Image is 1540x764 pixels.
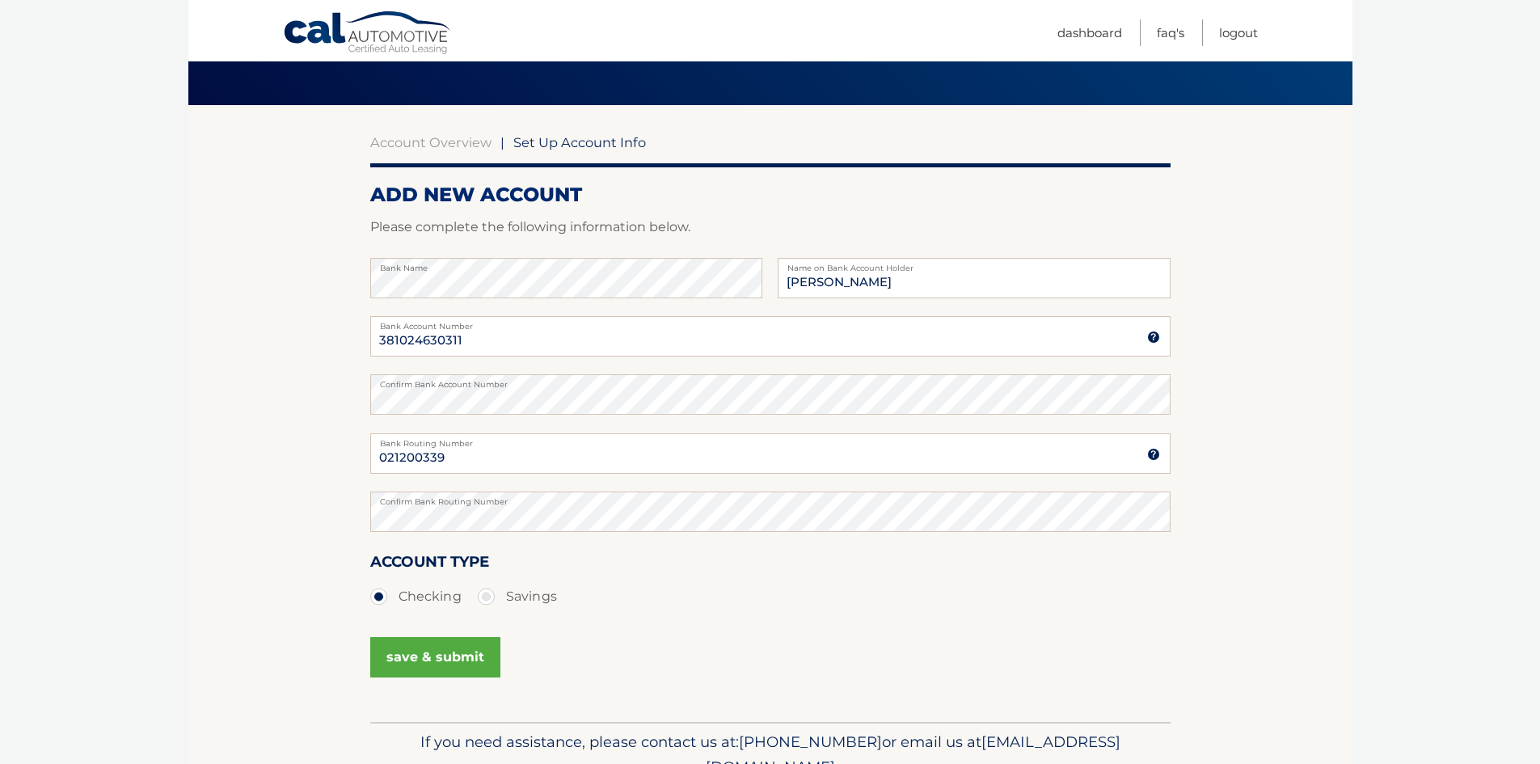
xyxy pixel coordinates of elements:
[370,134,492,150] a: Account Overview
[739,732,882,751] span: [PHONE_NUMBER]
[370,580,462,613] label: Checking
[778,258,1170,271] label: Name on Bank Account Holder
[1147,331,1160,344] img: tooltip.svg
[283,11,453,57] a: Cal Automotive
[370,492,1171,504] label: Confirm Bank Routing Number
[370,216,1171,238] p: Please complete the following information below.
[370,183,1171,207] h2: ADD NEW ACCOUNT
[1147,448,1160,461] img: tooltip.svg
[370,550,489,580] label: Account Type
[1219,19,1258,46] a: Logout
[778,258,1170,298] input: Name on Account (Account Holder Name)
[1057,19,1122,46] a: Dashboard
[370,433,1171,474] input: Bank Routing Number
[370,374,1171,387] label: Confirm Bank Account Number
[513,134,646,150] span: Set Up Account Info
[370,258,762,271] label: Bank Name
[500,134,504,150] span: |
[370,316,1171,329] label: Bank Account Number
[478,580,557,613] label: Savings
[370,433,1171,446] label: Bank Routing Number
[370,316,1171,357] input: Bank Account Number
[1157,19,1184,46] a: FAQ's
[370,637,500,677] button: save & submit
